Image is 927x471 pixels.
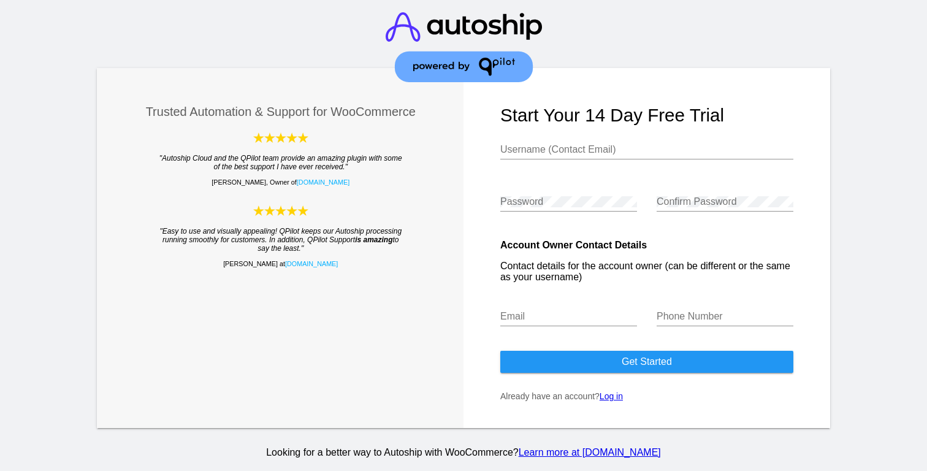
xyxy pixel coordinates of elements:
[657,311,793,322] input: Phone Number
[500,391,793,401] p: Already have an account?
[134,105,427,119] h3: Trusted Automation & Support for WooCommerce
[253,204,308,217] img: Autoship Cloud powered by QPilot
[500,240,647,250] strong: Account Owner Contact Details
[500,105,793,126] h1: Start your 14 day free trial
[297,178,349,186] a: [DOMAIN_NAME]
[134,260,427,267] p: [PERSON_NAME] at
[159,227,403,253] blockquote: "Easy to use and visually appealing! QPilot keeps our Autoship processing running smoothly for cu...
[95,447,833,458] p: Looking for a better way to Autoship with WooCommerce?
[519,447,661,458] a: Learn more at [DOMAIN_NAME]
[600,391,623,401] a: Log in
[500,351,793,373] button: Get started
[500,311,637,322] input: Email
[159,154,403,171] blockquote: "Autoship Cloud and the QPilot team provide an amazing plugin with some of the best support I hav...
[253,131,308,144] img: Autoship Cloud powered by QPilot
[134,178,427,186] p: [PERSON_NAME], Owner of
[622,356,672,367] span: Get started
[500,144,793,155] input: Username (Contact Email)
[285,260,338,267] a: [DOMAIN_NAME]
[355,235,392,244] strong: is amazing
[500,261,793,283] p: Contact details for the account owner (can be different or the same as your username)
